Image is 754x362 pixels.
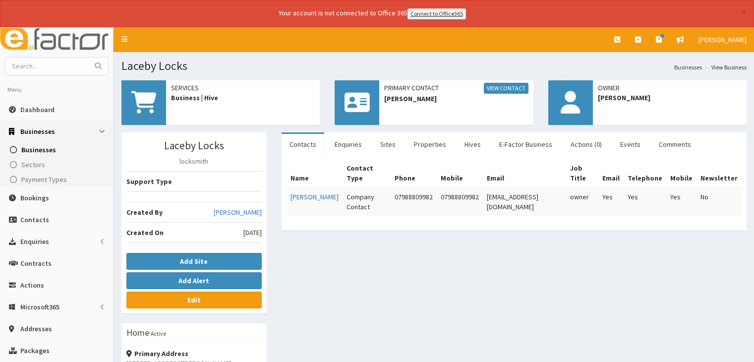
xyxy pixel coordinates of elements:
[82,8,662,19] div: Your account is not connected to Office 365
[243,228,262,238] span: [DATE]
[20,215,49,224] span: Contacts
[483,187,566,216] td: [EMAIL_ADDRESS][DOMAIN_NAME]
[171,93,315,103] span: Business | Hive
[178,276,209,285] b: Add Alert
[5,58,89,75] input: Search...
[20,259,52,268] span: Contracts
[282,134,324,155] a: Contacts
[20,237,49,246] span: Enquiries
[290,192,339,201] a: [PERSON_NAME]
[566,187,598,216] td: owner
[121,60,747,72] h1: Laceby Locks
[666,159,696,187] th: Mobile
[612,134,648,155] a: Events
[391,187,437,216] td: 07988809982
[384,83,528,94] span: Primary Contact
[407,8,466,19] a: Connect to Office365
[384,94,528,104] span: [PERSON_NAME]
[2,157,114,172] a: Sectors
[126,328,149,337] h3: Home
[741,7,747,17] button: ×
[372,134,404,155] a: Sites
[171,83,315,93] span: Services
[126,349,188,358] strong: Primary Address
[126,140,262,151] h3: Laceby Locks
[457,134,489,155] a: Hives
[691,27,754,52] a: [PERSON_NAME]
[180,257,208,266] b: Add Site
[598,187,624,216] td: Yes
[126,177,172,186] b: Support Type
[651,134,699,155] a: Comments
[2,142,114,157] a: Businesses
[484,83,528,94] a: View Contact
[391,159,437,187] th: Phone
[437,159,483,187] th: Mobile
[126,156,262,166] p: locksmith
[20,105,55,114] span: Dashboard
[20,346,50,355] span: Packages
[126,272,262,289] button: Add Alert
[674,63,702,71] a: Businesses
[624,159,666,187] th: Telephone
[20,302,59,311] span: Microsoft365
[2,172,114,187] a: Payment Types
[698,35,747,44] span: [PERSON_NAME]
[624,187,666,216] td: Yes
[702,63,747,71] li: View Business
[214,207,262,217] a: [PERSON_NAME]
[343,187,391,216] td: Company Contact
[598,93,742,103] span: [PERSON_NAME]
[483,159,566,187] th: Email
[151,330,166,337] small: Active
[437,187,483,216] td: 07988809982
[20,127,55,136] span: Businesses
[491,134,560,155] a: E-Factor Business
[187,296,201,304] b: Edit
[406,134,454,155] a: Properties
[598,83,742,93] span: Owner
[287,159,343,187] th: Name
[20,324,52,333] span: Addresses
[21,175,67,184] span: Payment Types
[20,281,44,290] span: Actions
[566,159,598,187] th: Job Title
[343,159,391,187] th: Contact Type
[21,160,45,169] span: Sectors
[696,187,742,216] td: No
[126,228,164,237] b: Created On
[126,208,163,217] b: Created By
[696,159,742,187] th: Newsletter
[666,187,696,216] td: Yes
[327,134,370,155] a: Enquiries
[126,292,262,308] a: Edit
[21,145,56,154] span: Businesses
[598,159,624,187] th: Email
[20,193,49,202] span: Bookings
[563,134,610,155] a: Actions (0)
